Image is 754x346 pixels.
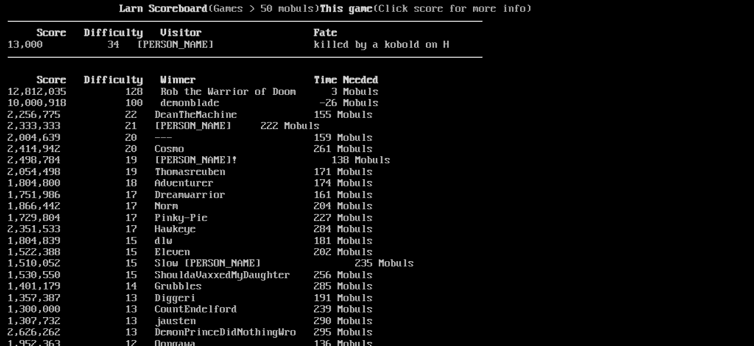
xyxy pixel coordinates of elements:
[8,189,373,201] a: 1,751,986 17 Dreamwarrior 161 Mobuls
[8,97,379,109] a: 10,000,918 100 demonblade -26 Mobuls
[8,132,373,144] a: 2,004,639 20 --- 159 Mobuls
[8,304,373,315] a: 1,300,000 13 CountEndelford 239 Mobuls
[8,258,414,269] a: 1,510,052 15 Slow [PERSON_NAME] 235 Mobuls
[8,315,373,327] a: 1,307,732 13 jausten 290 Mobuls
[8,4,482,329] larn: (Games > 50 mobuls) (Click score for more info) Click on a score for more information ---- Reload...
[8,246,373,258] a: 1,522,388 15 Eleven 202 Mobuls
[8,292,373,304] a: 1,357,387 13 Diggeri 191 Mobuls
[8,120,320,132] a: 2,333,333 21 [PERSON_NAME] 222 Mobuls
[8,235,373,247] a: 1,804,839 15 dlw 181 Mobuls
[8,109,373,121] a: 2,256,775 22 DeanTheMachine 155 Mobuls
[8,166,373,178] a: 2,054,498 19 Thomasreuben 171 Mobuls
[8,281,373,292] a: 1,401,179 14 Grubbles 285 Mobuls
[37,74,379,86] b: Score Difficulty Winner Time Needed
[8,86,379,98] a: 12,812,035 128 Rob the Warrior of Doom 3 Mobuls
[37,27,338,39] b: Score Difficulty Visitor Fate
[8,200,373,212] a: 1,866,442 17 Norm 204 Mobuls
[8,154,391,166] a: 2,498,784 19 [PERSON_NAME]! 138 Mobuls
[8,212,373,224] a: 1,729,804 17 Pinky-Pie 227 Mobuls
[8,177,373,189] a: 1,804,800 18 Adventurer 174 Mobuls
[8,143,373,155] a: 2,414,942 20 Cosmo 261 Mobuls
[8,269,373,281] a: 1,530,550 15 ShouldaVaxxedMyDaughter 256 Mobuls
[8,39,449,51] a: 13,000 34 [PERSON_NAME] killed by a kobold on H
[8,327,373,338] a: 2,626,262 13 DemonPrinceDidNothingWro 295 Mobuls
[320,3,373,15] b: This game
[120,3,208,15] b: Larn Scoreboard
[8,223,373,235] a: 2,351,533 17 Hawkeye 284 Mobuls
